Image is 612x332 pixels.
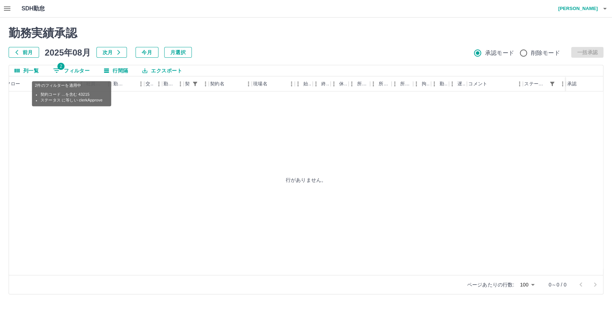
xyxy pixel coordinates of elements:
[339,76,347,91] div: 休憩
[98,65,134,76] button: 行間隔
[457,76,465,91] div: 遅刻等
[96,47,127,58] button: 次月
[440,76,447,91] div: 勤務
[468,76,487,91] div: コメント
[243,79,254,89] button: メニュー
[136,79,146,89] button: メニュー
[185,76,190,91] div: 契約コード
[313,76,331,91] div: 終業
[163,76,175,91] div: 勤務区分
[85,76,112,91] div: 社員区分
[295,76,313,91] div: 始業
[41,91,103,98] li: 契約コード ...を含む 43215
[370,76,392,91] div: 所定終業
[35,82,108,103] div: 2件のフィルターを適用中
[153,79,164,89] button: メニュー
[523,76,566,91] div: ステータス
[547,79,557,89] div: 1件のフィルターを適用中
[449,76,467,91] div: 遅刻等
[144,76,162,91] div: 交通費
[303,76,311,91] div: 始業
[47,65,95,76] button: フィルター表示
[293,79,303,89] button: メニュー
[557,79,568,89] button: メニュー
[164,47,192,58] button: 月選択
[210,76,224,91] div: 契約名
[162,76,184,91] div: 勤務区分
[524,76,547,91] div: ステータス
[286,79,297,89] button: メニュー
[41,97,103,103] li: ステータス に等しい clerkApprove
[422,76,430,91] div: 拘束
[136,47,158,58] button: 今月
[413,76,431,91] div: 拘束
[368,79,379,89] button: メニュー
[547,79,557,89] button: フィルター表示
[310,79,321,89] button: メニュー
[9,65,44,76] button: 列選択
[252,76,295,91] div: 現場名
[379,76,390,91] div: 所定終業
[357,76,369,91] div: 所定開始
[431,76,449,91] div: 勤務
[175,79,186,89] button: メニュー
[467,281,514,288] p: ページあたりの行数:
[467,76,523,91] div: コメント
[184,76,209,91] div: 契約コード
[429,79,440,89] button: メニュー
[400,76,412,91] div: 所定休憩
[113,76,125,91] div: 勤務日
[9,47,39,58] button: 前月
[253,76,267,91] div: 現場名
[331,76,348,91] div: 休憩
[190,79,200,89] div: 1件のフィルターを適用中
[348,76,370,91] div: 所定開始
[392,76,413,91] div: 所定休憩
[517,280,537,290] div: 100
[209,76,252,91] div: 契約名
[112,76,144,91] div: 勤務日
[566,76,603,91] div: 承認
[137,65,188,76] button: エクスポート
[346,79,357,89] button: メニュー
[549,281,566,288] p: 0～0 / 0
[514,79,525,89] button: メニュー
[321,76,329,91] div: 終業
[567,76,577,91] div: 承認
[9,91,603,268] div: 行がありません。
[200,79,211,89] button: メニュー
[146,76,153,91] div: 交通費
[190,79,200,89] button: フィルター表示
[485,49,514,57] span: 承認モード
[328,79,339,89] button: メニュー
[447,79,457,89] button: メニュー
[9,26,603,40] h2: 勤務実績承認
[125,79,136,89] button: ソート
[389,79,400,89] button: メニュー
[45,47,91,58] h5: 2025年08月
[531,49,560,57] span: 削除モード
[57,63,65,70] span: 2
[411,79,422,89] button: メニュー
